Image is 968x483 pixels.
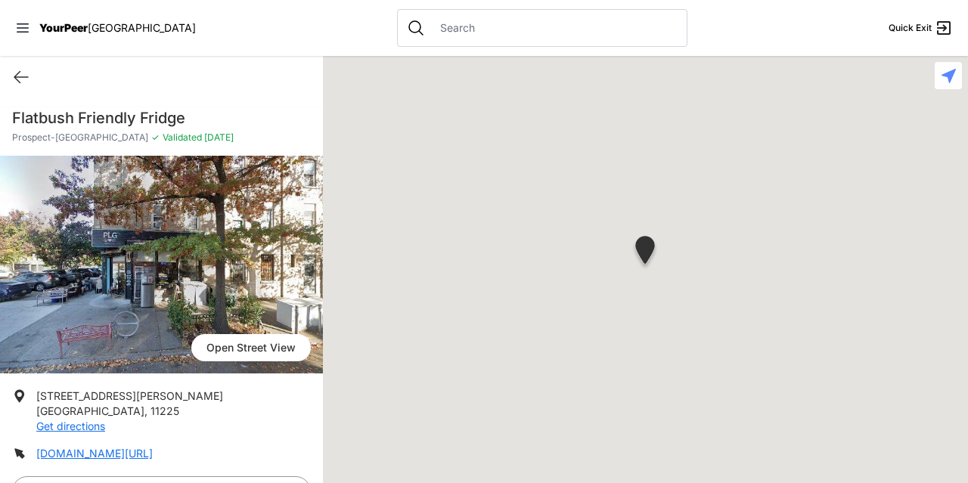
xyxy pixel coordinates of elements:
span: 11225 [150,404,179,417]
h1: Flatbush Friendly Fridge [12,107,311,128]
a: [DOMAIN_NAME][URL] [36,447,153,460]
span: [STREET_ADDRESS][PERSON_NAME] [36,389,223,402]
a: Get directions [36,420,105,432]
span: Validated [163,132,202,143]
span: [GEOGRAPHIC_DATA] [88,21,196,34]
input: Search [431,20,678,36]
span: ✓ [151,132,160,144]
span: , [144,404,147,417]
a: YourPeer[GEOGRAPHIC_DATA] [39,23,196,33]
span: Prospect-[GEOGRAPHIC_DATA] [12,132,148,144]
span: [DATE] [202,132,234,143]
a: Open Street View [191,334,311,361]
span: YourPeer [39,21,88,34]
span: Quick Exit [889,22,932,34]
a: Quick Exit [889,19,953,37]
span: [GEOGRAPHIC_DATA] [36,404,144,417]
